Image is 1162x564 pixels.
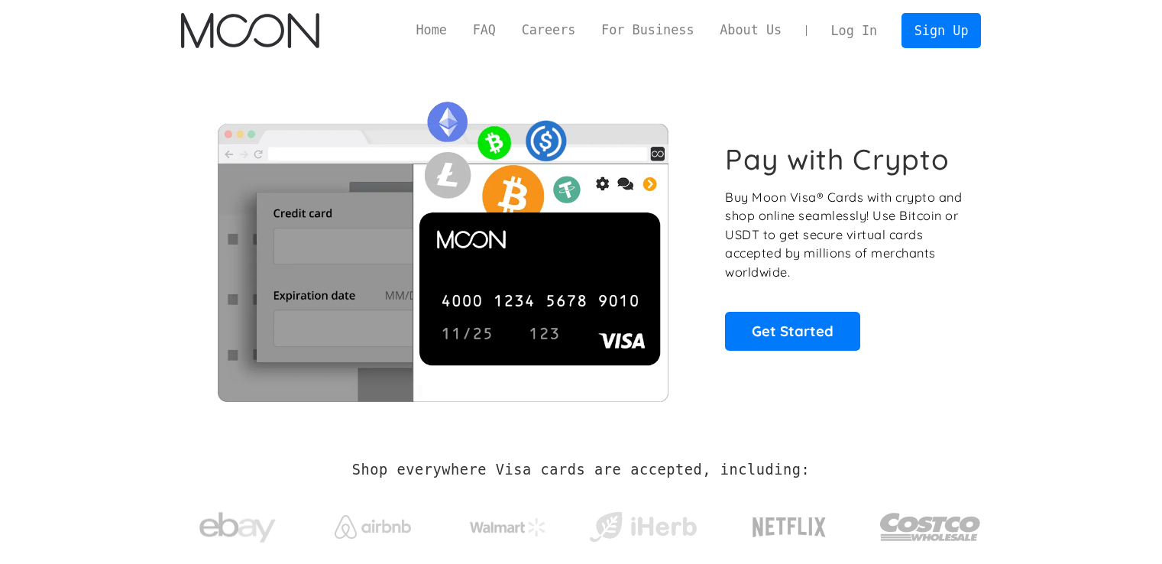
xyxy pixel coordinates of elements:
a: Airbnb [316,500,429,546]
a: About Us [707,21,795,40]
img: Moon Cards let you spend your crypto anywhere Visa is accepted. [181,91,704,401]
img: ebay [199,504,276,552]
h1: Pay with Crypto [725,142,950,177]
a: FAQ [460,21,509,40]
a: Costco [879,483,982,563]
img: Costco [879,498,982,556]
img: Walmart [470,518,546,536]
a: iHerb [586,492,700,555]
a: Sign Up [901,13,981,47]
img: iHerb [586,507,700,547]
img: Moon Logo [181,13,319,48]
a: Walmart [451,503,565,544]
a: Careers [509,21,588,40]
img: Netflix [751,508,827,546]
a: home [181,13,319,48]
a: Home [403,21,460,40]
a: Log In [818,14,890,47]
p: Buy Moon Visa® Cards with crypto and shop online seamlessly! Use Bitcoin or USDT to get secure vi... [725,188,964,282]
a: For Business [588,21,707,40]
img: Airbnb [335,515,411,539]
h2: Shop everywhere Visa cards are accepted, including: [352,462,810,478]
a: Get Started [725,312,860,350]
a: Netflix [721,493,858,554]
a: ebay [181,488,295,559]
